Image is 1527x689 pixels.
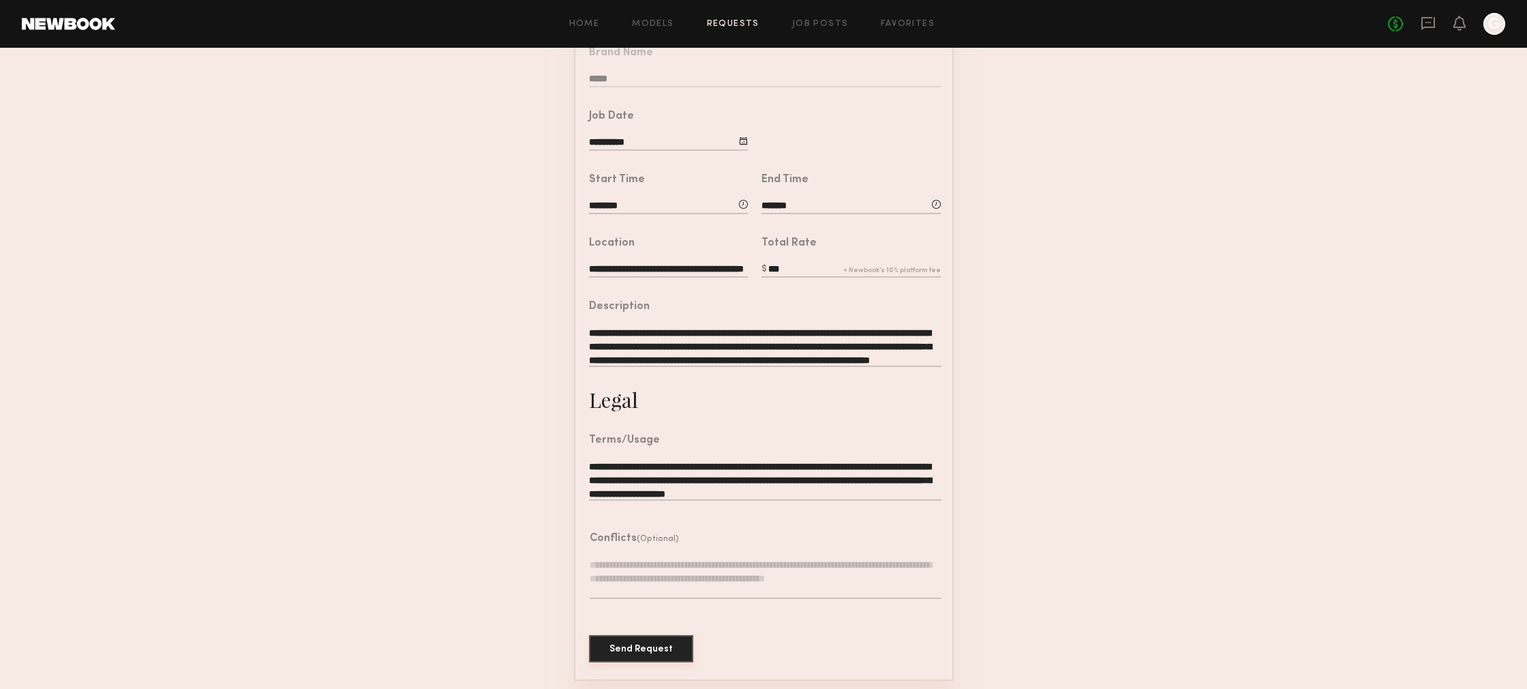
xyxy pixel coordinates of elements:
a: Favorites [881,20,935,29]
a: Job Posts [792,20,849,29]
div: End Time [761,175,808,186]
div: Total Rate [761,238,817,249]
span: (Optional) [637,535,679,543]
header: Conflicts [590,533,679,544]
button: Send Request [589,635,693,662]
div: Legal [589,386,638,413]
div: Start Time [589,175,645,186]
div: Description [589,302,650,312]
a: Requests [707,20,759,29]
a: Home [569,20,600,29]
a: Models [632,20,674,29]
div: Job Date [589,111,634,122]
a: G [1483,13,1505,35]
div: Location [589,238,635,249]
div: Terms/Usage [589,435,660,446]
